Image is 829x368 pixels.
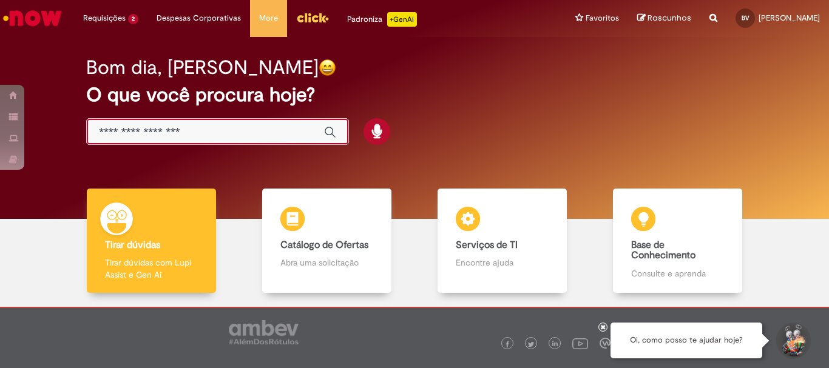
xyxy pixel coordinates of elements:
[86,57,319,78] h2: Bom dia, [PERSON_NAME]
[414,189,590,293] a: Serviços de TI Encontre ajuda
[572,335,588,351] img: logo_footer_youtube.png
[128,14,138,24] span: 2
[611,323,762,358] div: Oi, como posso te ajudar hoje?
[552,341,558,348] img: logo_footer_linkedin.png
[86,84,743,105] h2: O que você procura hoje?
[600,338,611,349] img: logo_footer_workplace.png
[259,12,278,24] span: More
[504,341,510,347] img: logo_footer_facebook.png
[229,320,299,344] img: logo_footer_ambev_rotulo_gray.png
[105,256,197,281] p: Tirar dúvidas com Lupi Assist e Gen Ai
[456,256,548,269] p: Encontre ajuda
[105,239,160,251] b: Tirar dúvidas
[590,189,765,293] a: Base de Conhecimento Consulte e aprenda
[280,239,368,251] b: Catálogo de Ofertas
[774,323,811,359] button: Iniciar Conversa de Suporte
[239,189,414,293] a: Catálogo de Ofertas Abra uma solicitação
[586,12,619,24] span: Favoritos
[456,239,518,251] b: Serviços de TI
[742,14,749,22] span: BV
[648,12,691,24] span: Rascunhos
[528,341,534,347] img: logo_footer_twitter.png
[83,12,126,24] span: Requisições
[387,12,417,27] p: +GenAi
[631,267,723,279] p: Consulte e aprenda
[637,13,691,24] a: Rascunhos
[157,12,241,24] span: Despesas Corporativas
[759,13,820,23] span: [PERSON_NAME]
[1,6,64,30] img: ServiceNow
[319,59,336,76] img: happy-face.png
[347,12,417,27] div: Padroniza
[631,239,695,262] b: Base de Conhecimento
[280,256,373,269] p: Abra uma solicitação
[64,189,239,293] a: Tirar dúvidas Tirar dúvidas com Lupi Assist e Gen Ai
[296,8,329,27] img: click_logo_yellow_360x200.png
